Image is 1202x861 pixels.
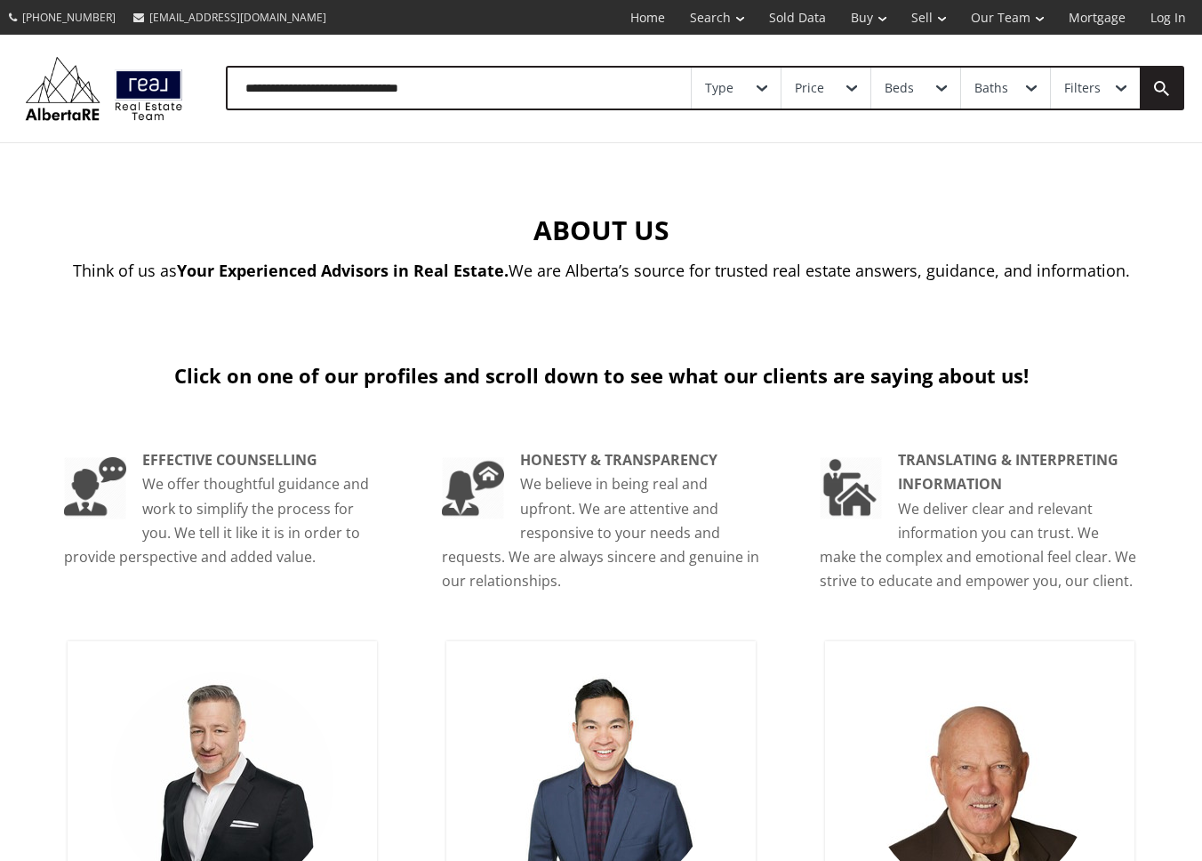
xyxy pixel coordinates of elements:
[22,10,116,25] span: [PHONE_NUMBER]
[18,52,190,125] img: Logo
[898,450,1118,494] b: TRANSLATING & INTERPRETING INFORMATION
[1064,82,1101,94] div: Filters
[68,262,1134,289] h4: Think of us as
[885,82,914,94] div: Beds
[520,450,717,470] b: HONESTY & TRANSPARENCY
[705,82,733,94] div: Type
[142,450,317,470] b: EFFECTIVE COUNSELLING
[509,260,1130,281] span: We are Alberta’s source for trusted real estate answers, guidance, and information.
[442,474,759,591] span: We believe in being real and upfront. We are attentive and responsive to your needs and requests....
[820,499,1136,591] span: We deliver clear and relevant information you can trust. We make the complex and emotional feel c...
[177,260,509,281] b: Your Experienced Advisors in Real Estate.
[124,1,335,34] a: [EMAIL_ADDRESS][DOMAIN_NAME]
[795,82,824,94] div: Price
[149,10,326,25] span: [EMAIL_ADDRESS][DOMAIN_NAME]
[974,82,1008,94] div: Baths
[533,212,669,248] strong: ABOUT US
[64,474,369,567] span: We offer thoughtful guidance and work to simplify the process for you. We tell it like it is in o...
[174,362,1029,389] strong: Click on one of our profiles and scroll down to see what our clients are saying about us!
